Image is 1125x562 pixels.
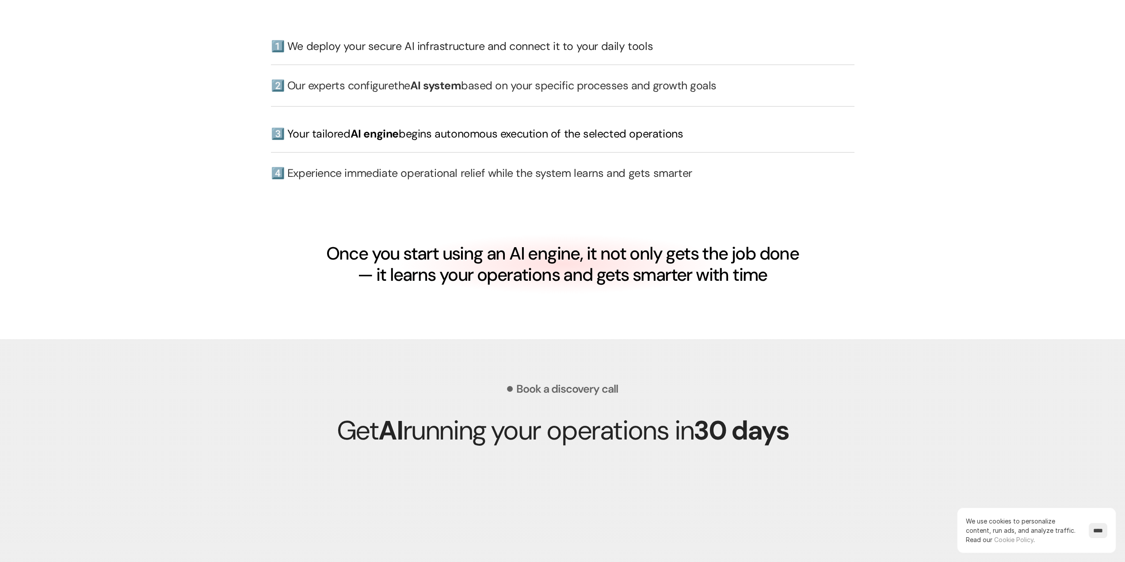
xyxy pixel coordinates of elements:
h3: 1️⃣ We deploy your secure AI infrastructure and connect it to your daily tools [271,38,854,54]
h3: 4️⃣ Experience immediate operational relief while the system learns and gets smarter [271,165,854,181]
a: Cookie Policy [994,536,1033,543]
h3: 2️⃣ Our experts configure based on your specific processes and growth goals [271,78,854,93]
strong: AI system [410,78,461,93]
h4: Once you start using an AI engine, it not only gets the job done — it learns your operations and ... [325,243,800,285]
h3: 3️⃣ Your tailored begins autonomous execution of the selected operations [271,126,854,141]
strong: 30 days [694,413,789,448]
strong: the [394,78,410,93]
p: We use cookies to personalize content, run ads, and analyze traffic. [966,516,1080,544]
strong: AI [378,413,402,448]
p: Get running your operations in [271,415,854,447]
span: Read our . [966,536,1035,543]
span: AI engine [351,126,399,141]
p: Book a discovery call [516,383,618,394]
